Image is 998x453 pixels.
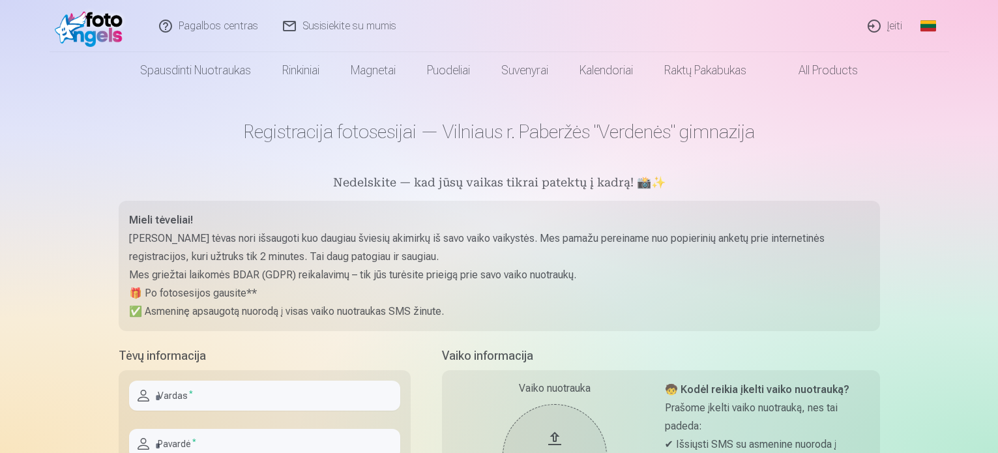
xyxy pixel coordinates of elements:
[129,302,870,321] p: ✅ Asmeninę apsaugotą nuorodą į visas vaiko nuotraukas SMS žinute.
[665,399,870,435] p: Prašome įkelti vaiko nuotrauką, nes tai padeda:
[335,52,411,89] a: Magnetai
[442,347,880,365] h5: Vaiko informacija
[267,52,335,89] a: Rinkiniai
[129,229,870,266] p: [PERSON_NAME] tėvas nori išsaugoti kuo daugiau šviesių akimirkų iš savo vaiko vaikystės. Mes pama...
[129,214,193,226] strong: Mieli tėveliai!
[762,52,873,89] a: All products
[129,284,870,302] p: 🎁 Po fotosesijos gausite**
[125,52,267,89] a: Spausdinti nuotraukas
[486,52,564,89] a: Suvenyrai
[119,120,880,143] h1: Registracija fotosesijai — Vilniaus r. Paberžės "Verdenės" gimnazija
[55,5,130,47] img: /fa2
[119,347,411,365] h5: Tėvų informacija
[411,52,486,89] a: Puodeliai
[665,383,849,396] strong: 🧒 Kodėl reikia įkelti vaiko nuotrauką?
[129,266,870,284] p: Mes griežtai laikomės BDAR (GDPR) reikalavimų – tik jūs turėsite prieigą prie savo vaiko nuotraukų.
[452,381,657,396] div: Vaiko nuotrauka
[119,175,880,193] h5: Nedelskite — kad jūsų vaikas tikrai patektų į kadrą! 📸✨
[649,52,762,89] a: Raktų pakabukas
[564,52,649,89] a: Kalendoriai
